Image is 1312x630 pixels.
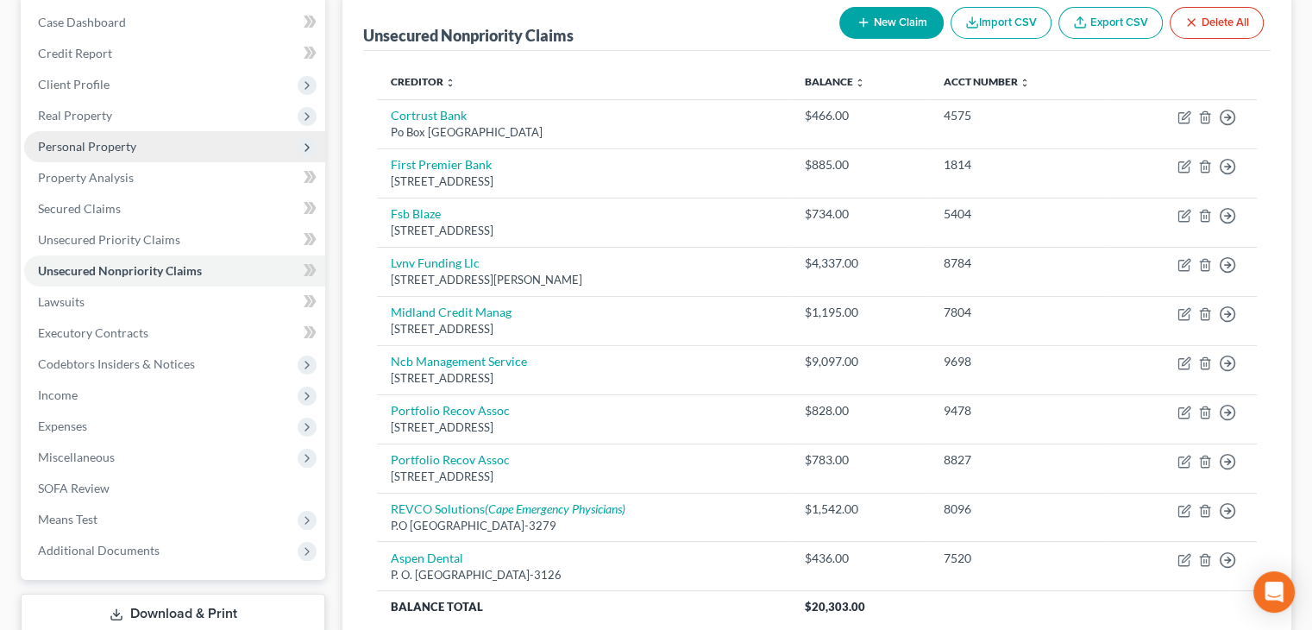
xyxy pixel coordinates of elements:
[944,451,1095,469] div: 8827
[445,78,455,88] i: unfold_more
[24,473,325,504] a: SOFA Review
[391,501,625,516] a: REVCO Solutions(Cape Emergency Physicians)
[1058,7,1163,39] a: Export CSV
[944,205,1095,223] div: 5404
[391,206,441,221] a: Fsb Blaze
[38,15,126,29] span: Case Dashboard
[805,205,916,223] div: $734.00
[944,353,1095,370] div: 9698
[805,353,916,370] div: $9,097.00
[38,543,160,558] span: Additional Documents
[805,255,916,272] div: $4,337.00
[391,173,777,190] div: [STREET_ADDRESS]
[38,170,134,185] span: Property Analysis
[944,156,1095,173] div: 1814
[391,452,510,467] a: Portfolio Recov Assoc
[391,321,777,337] div: [STREET_ADDRESS]
[944,75,1030,88] a: Acct Number unfold_more
[391,354,527,369] a: Ncb Management Service
[839,7,944,39] button: New Claim
[38,325,148,340] span: Executory Contracts
[951,7,1051,39] button: Import CSV
[1020,78,1030,88] i: unfold_more
[944,304,1095,321] div: 7804
[38,481,110,495] span: SOFA Review
[38,139,136,154] span: Personal Property
[805,75,865,88] a: Balance unfold_more
[24,224,325,255] a: Unsecured Priority Claims
[391,370,777,387] div: [STREET_ADDRESS]
[944,550,1095,567] div: 7520
[944,501,1095,518] div: 8096
[391,124,777,141] div: Po Box [GEOGRAPHIC_DATA]
[944,255,1095,272] div: 8784
[391,518,777,534] div: P.O [GEOGRAPHIC_DATA]-3279
[377,591,791,622] th: Balance Total
[855,78,865,88] i: unfold_more
[391,108,467,123] a: Cortrust Bank
[391,403,510,418] a: Portfolio Recov Assoc
[38,356,195,371] span: Codebtors Insiders & Notices
[24,287,325,318] a: Lawsuits
[805,600,865,614] span: $20,303.00
[805,550,916,567] div: $436.00
[38,263,202,278] span: Unsecured Nonpriority Claims
[805,451,916,469] div: $783.00
[391,223,777,239] div: [STREET_ADDRESS]
[805,107,916,124] div: $466.00
[38,294,85,309] span: Lawsuits
[805,156,916,173] div: $885.00
[391,272,777,288] div: [STREET_ADDRESS][PERSON_NAME]
[391,305,512,319] a: Midland Credit Manag
[391,255,480,270] a: Lvnv Funding Llc
[38,201,121,216] span: Secured Claims
[391,469,777,485] div: [STREET_ADDRESS]
[38,46,112,60] span: Credit Report
[944,107,1095,124] div: 4575
[24,193,325,224] a: Secured Claims
[391,419,777,436] div: [STREET_ADDRESS]
[24,38,325,69] a: Credit Report
[391,75,455,88] a: Creditor unfold_more
[38,77,110,91] span: Client Profile
[24,318,325,349] a: Executory Contracts
[391,567,777,583] div: P. O. [GEOGRAPHIC_DATA]-3126
[805,304,916,321] div: $1,195.00
[1170,7,1264,39] button: Delete All
[38,450,115,464] span: Miscellaneous
[24,255,325,287] a: Unsecured Nonpriority Claims
[38,108,112,123] span: Real Property
[38,232,180,247] span: Unsecured Priority Claims
[805,501,916,518] div: $1,542.00
[391,551,463,565] a: Aspen Dental
[24,162,325,193] a: Property Analysis
[391,157,492,172] a: First Premier Bank
[363,25,574,46] div: Unsecured Nonpriority Claims
[24,7,325,38] a: Case Dashboard
[38,387,78,402] span: Income
[38,512,97,526] span: Means Test
[805,402,916,419] div: $828.00
[38,419,87,433] span: Expenses
[944,402,1095,419] div: 9478
[485,501,625,516] i: (Cape Emergency Physicians)
[1253,571,1295,613] div: Open Intercom Messenger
